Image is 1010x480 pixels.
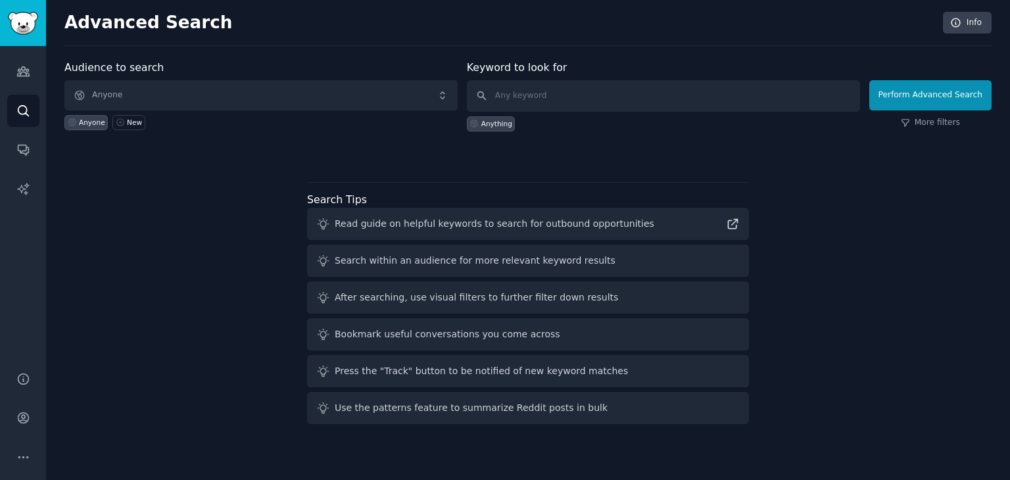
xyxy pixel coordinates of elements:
[64,12,936,34] h2: Advanced Search
[335,364,628,378] div: Press the "Track" button to be notified of new keyword matches
[307,193,367,206] label: Search Tips
[869,80,992,110] button: Perform Advanced Search
[64,61,164,74] label: Audience to search
[112,115,145,130] a: New
[79,118,105,127] div: Anyone
[64,80,458,110] button: Anyone
[481,119,512,128] div: Anything
[467,61,567,74] label: Keyword to look for
[8,12,38,35] img: GummySearch logo
[467,80,860,112] input: Any keyword
[335,327,560,341] div: Bookmark useful conversations you come across
[127,118,142,127] div: New
[335,217,654,231] div: Read guide on helpful keywords to search for outbound opportunities
[901,117,960,129] a: More filters
[335,254,615,268] div: Search within an audience for more relevant keyword results
[335,291,618,304] div: After searching, use visual filters to further filter down results
[943,12,992,34] a: Info
[335,401,608,415] div: Use the patterns feature to summarize Reddit posts in bulk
